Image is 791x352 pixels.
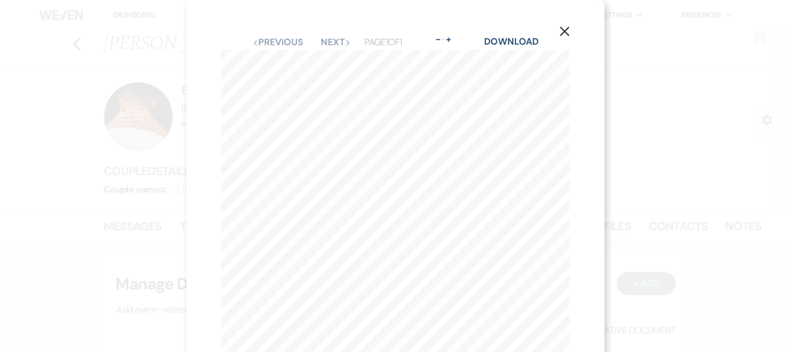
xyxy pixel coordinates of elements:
[364,35,402,50] p: Page 1 of 1
[252,38,303,47] button: Previous
[484,35,538,48] a: Download
[433,35,442,44] button: -
[444,35,453,44] button: +
[321,38,351,47] button: Next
